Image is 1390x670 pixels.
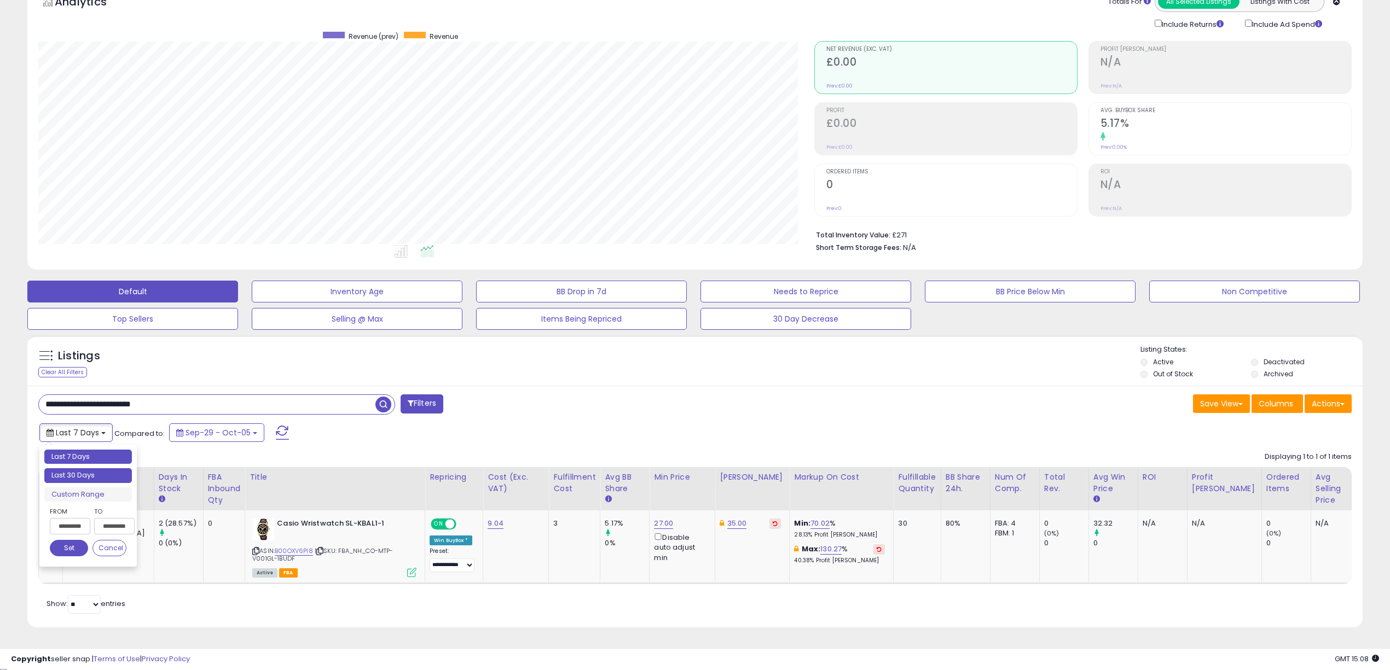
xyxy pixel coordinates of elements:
div: 0 [1044,518,1088,528]
div: 32.32 [1093,518,1138,528]
button: Filters [401,394,443,413]
button: Sep-29 - Oct-05 [169,423,264,442]
button: Selling @ Max [252,308,462,330]
li: £271 [816,228,1344,241]
span: Ordered Items [826,169,1077,175]
li: Last 7 Days [44,450,132,464]
th: The percentage added to the cost of goods (COGS) that forms the calculator for Min & Max prices. [790,467,894,510]
div: 0 [1093,538,1138,548]
div: Store Name [67,471,149,483]
div: Repricing [430,471,478,483]
label: From [50,506,88,517]
h2: £0.00 [826,56,1077,71]
span: FBA [279,568,298,578]
div: Include Ad Spend [1237,18,1340,30]
div: Avg Selling Price [1316,471,1356,506]
div: seller snap | | [11,654,190,665]
a: 130.27 [820,544,842,555]
span: Avg. Buybox Share [1101,108,1351,114]
span: Revenue (prev) [349,32,398,41]
h2: 5.17% [1101,117,1351,132]
div: Ordered Items [1266,471,1306,494]
small: Days In Stock. [159,494,165,504]
div: N/A [1316,518,1352,528]
div: Markup on Cost [794,471,889,483]
div: Preset: [430,547,474,572]
div: COS Supplies ltd [GEOGRAPHIC_DATA] [67,518,146,538]
div: % [794,518,885,539]
b: Total Inventory Value: [816,230,890,240]
button: Set [50,540,88,556]
span: All listings currently available for purchase on Amazon [252,568,277,578]
span: 2025-10-13 15:08 GMT [1335,654,1379,664]
b: Min: [794,518,810,528]
div: Clear All Filters [38,367,87,377]
button: Columns [1252,394,1303,413]
label: To [94,506,126,517]
b: Short Term Storage Fees: [816,243,901,252]
span: Profit [826,108,1077,114]
div: BB Share 24h. [946,471,986,494]
button: Needs to Reprice [700,281,911,302]
small: Prev: £0.00 [826,144,853,150]
small: (0%) [1044,529,1059,538]
span: ROI [1101,169,1351,175]
div: FBA: 4 [995,518,1031,528]
small: (0%) [1266,529,1282,538]
small: Prev: 0.00% [1101,144,1127,150]
button: BB Drop in 7d [476,281,687,302]
div: 2 (28.57%) [159,518,203,528]
span: Show: entries [47,598,125,609]
p: 28.13% Profit [PERSON_NAME] [794,531,885,539]
div: Include Returns [1146,18,1237,30]
li: Custom Range [44,487,132,502]
h2: N/A [1101,56,1351,71]
b: Casio Wristwatch SL-KBAL1-1 [277,518,410,532]
button: Items Being Repriced [476,308,687,330]
div: FBA inbound Qty [208,471,241,506]
a: B00OXV6PI8 [275,546,313,556]
div: Profit [PERSON_NAME] [1192,471,1257,494]
img: 41k7oFAJnIL._SL40_.jpg [252,518,274,540]
h2: £0.00 [826,117,1077,132]
button: Last 7 Days [39,423,113,442]
div: Disable auto adjust min [654,531,706,563]
div: Fulfillable Quantity [898,471,936,494]
span: Compared to: [114,428,165,439]
h5: Listings [58,348,100,364]
label: Out of Stock [1153,369,1193,378]
h2: 0 [826,178,1077,193]
h2: N/A [1101,178,1351,193]
div: ASIN: [252,518,416,576]
div: Displaying 1 to 1 of 1 items [1265,452,1352,462]
small: Prev: 0 [826,205,842,212]
div: Num of Comp. [995,471,1035,494]
div: % [794,544,885,564]
div: Total Rev. [1044,471,1084,494]
button: Cancel [92,540,126,556]
div: Cost (Exc. VAT) [488,471,544,494]
span: Last 7 Days [56,427,99,438]
li: Last 30 Days [44,468,132,483]
label: Active [1153,357,1173,366]
span: ON [432,520,445,529]
small: Avg BB Share. [605,494,611,504]
a: 35.00 [727,518,747,529]
small: Prev: N/A [1101,205,1122,212]
div: 0 [1044,538,1088,548]
div: 80% [946,518,982,528]
small: Prev: N/A [1101,83,1122,89]
span: Columns [1259,398,1293,409]
button: Top Sellers [27,308,238,330]
div: Avg Win Price [1093,471,1133,494]
div: 0 [1266,538,1311,548]
div: 0 (0%) [159,538,203,548]
div: 5.17% [605,518,649,528]
a: 27.00 [654,518,673,529]
button: 30 Day Decrease [700,308,911,330]
div: FBM: 1 [995,528,1031,538]
div: Fulfillment Cost [553,471,595,494]
small: Avg Win Price. [1093,494,1100,504]
button: Save View [1193,394,1250,413]
div: 0 [208,518,237,528]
